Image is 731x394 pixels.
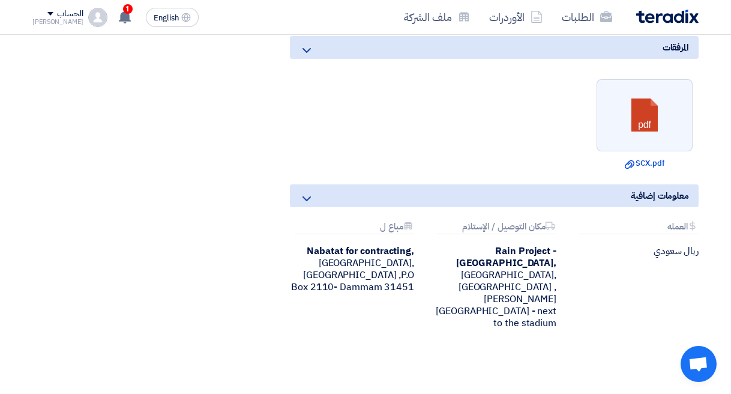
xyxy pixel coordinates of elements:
[681,346,717,382] a: Open chat
[480,3,552,31] a: الأوردرات
[57,9,83,19] div: الحساب
[600,157,689,169] a: SCX.pdf
[663,41,689,54] span: المرفقات
[146,8,199,27] button: English
[290,245,414,293] div: [GEOGRAPHIC_DATA], [GEOGRAPHIC_DATA] ,P.O Box 2110- Dammam 31451
[88,8,107,27] img: profile_test.png
[574,245,699,257] div: ريال سعودي
[394,3,480,31] a: ملف الشركة
[579,222,699,234] div: العمله
[295,222,414,234] div: مباع ل
[307,244,414,258] b: Nabatat for contracting,
[437,222,556,234] div: مكان التوصيل / الإستلام
[32,19,83,25] div: [PERSON_NAME]
[154,14,179,22] span: English
[631,189,689,202] span: معلومات إضافية
[123,4,133,14] span: 1
[432,245,556,329] div: [GEOGRAPHIC_DATA], [GEOGRAPHIC_DATA] ,[PERSON_NAME][GEOGRAPHIC_DATA] - next to the stadium
[552,3,622,31] a: الطلبات
[456,244,556,270] b: Rain Project - [GEOGRAPHIC_DATA],
[636,10,699,23] img: Teradix logo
